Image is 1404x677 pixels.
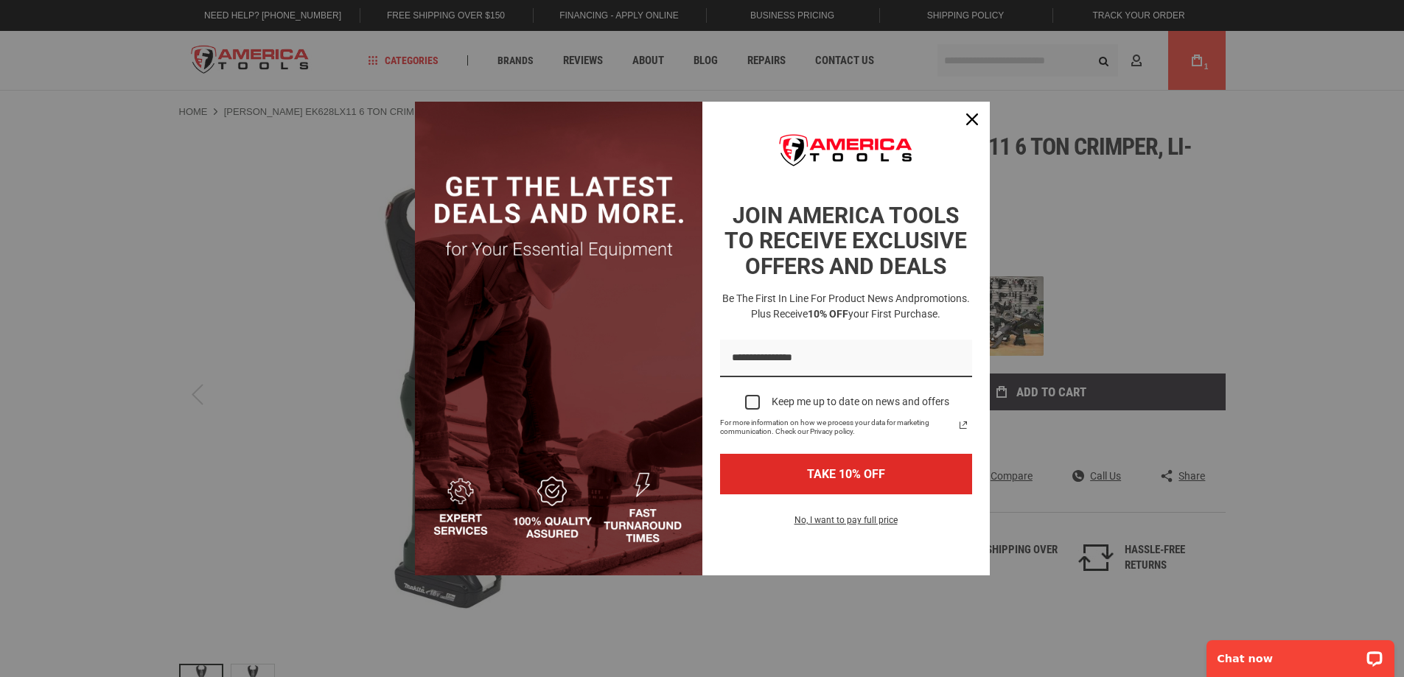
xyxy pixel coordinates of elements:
strong: JOIN AMERICA TOOLS TO RECEIVE EXCLUSIVE OFFERS AND DEALS [724,203,967,279]
span: For more information on how we process your data for marketing communication. Check our Privacy p... [720,418,954,436]
h3: Be the first in line for product news and [717,291,975,322]
a: Read our Privacy Policy [954,416,972,434]
iframe: LiveChat chat widget [1197,631,1404,677]
input: Email field [720,340,972,377]
div: Keep me up to date on news and offers [772,396,949,408]
button: No, I want to pay full price [783,512,909,537]
svg: link icon [954,416,972,434]
button: Close [954,102,990,137]
svg: close icon [966,113,978,125]
button: TAKE 10% OFF [720,454,972,494]
strong: 10% OFF [808,308,848,320]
